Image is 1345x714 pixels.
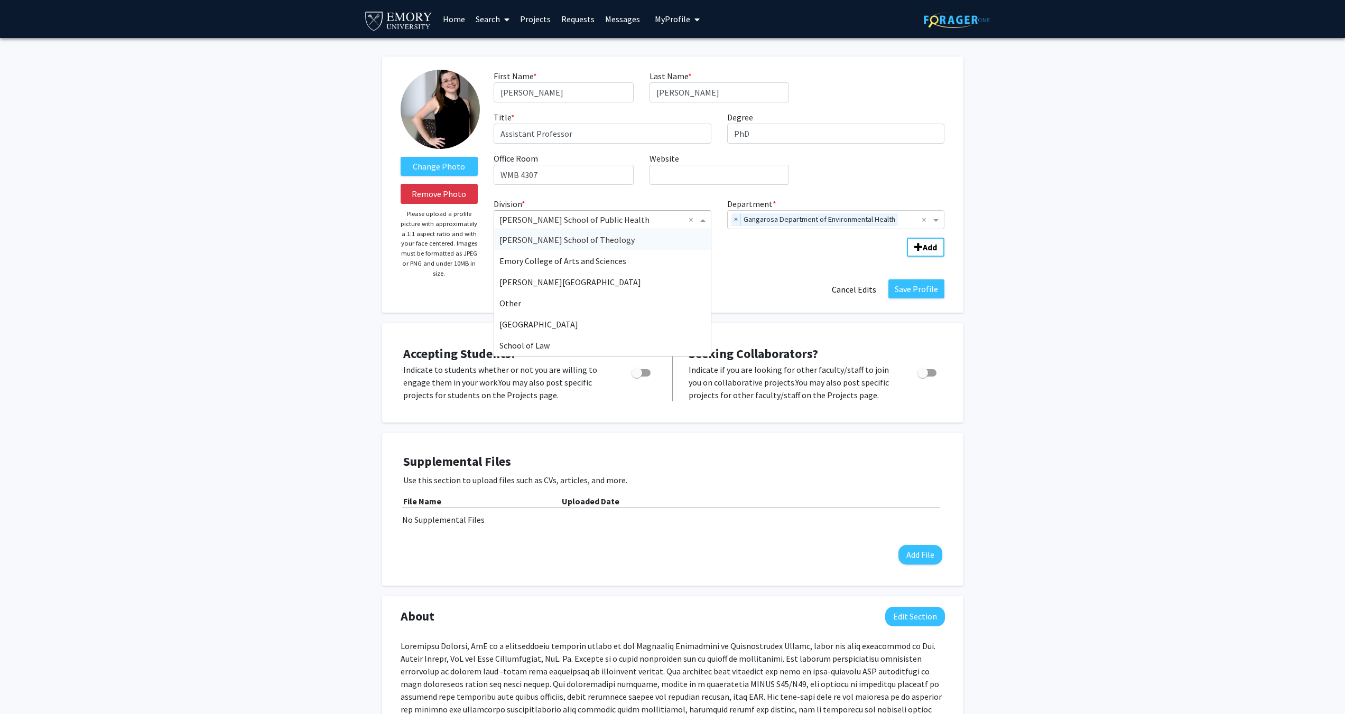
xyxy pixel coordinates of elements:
[494,70,537,82] label: First Name
[499,298,521,308] span: Other
[727,111,753,124] label: Degree
[401,70,480,149] img: Profile Picture
[402,513,943,526] div: No Supplemental Files
[562,496,619,506] b: Uploaded Date
[470,1,515,37] a: Search
[403,454,942,469] h4: Supplemental Files
[8,666,45,706] iframe: Chat
[741,213,898,226] span: Gangarosa Department of Environmental Health
[888,279,944,298] button: Save Profile
[913,363,942,379] div: Toggle
[922,213,931,226] span: Clear all
[689,363,897,401] p: Indicate if you are looking for other faculty/staff to join you on collaborative projects. You ma...
[499,319,578,330] span: [GEOGRAPHIC_DATA]
[731,213,741,226] span: ×
[494,229,711,356] ng-dropdown-panel: Options list
[924,12,990,28] img: ForagerOne Logo
[825,279,883,299] button: Cancel Edits
[655,14,690,24] span: My Profile
[494,210,711,229] ng-select: Division
[650,70,692,82] label: Last Name
[923,242,937,252] b: Add
[403,345,516,362] span: Accepting Students?
[689,213,698,226] span: Clear all
[600,1,645,37] a: Messages
[486,198,719,229] div: Division
[401,184,478,204] button: Remove Photo
[403,496,441,506] b: File Name
[403,363,611,401] p: Indicate to students whether or not you are willing to engage them in your work. You may also pos...
[515,1,556,37] a: Projects
[401,209,478,278] p: Please upload a profile picture with approximately a 1:1 aspect ratio and with your face centered...
[885,607,945,626] button: Edit About
[898,545,942,565] button: Add File
[499,234,635,245] span: [PERSON_NAME] School of Theology
[494,111,515,124] label: Title
[438,1,470,37] a: Home
[401,607,434,626] span: About
[499,340,550,351] span: School of Law
[494,259,944,269] i: Indicates a required field
[627,363,656,379] div: Toggle
[907,238,944,257] button: Add Division/Department
[364,8,434,32] img: Emory University Logo
[499,256,626,266] span: Emory College of Arts and Sciences
[401,157,478,176] label: ChangeProfile Picture
[719,198,953,229] div: Department
[556,1,600,37] a: Requests
[499,277,641,287] span: [PERSON_NAME][GEOGRAPHIC_DATA]
[403,474,942,486] p: Use this section to upload files such as CVs, articles, and more.
[727,210,945,229] ng-select: Department
[650,152,679,165] label: Website
[494,152,538,165] label: Office Room
[689,345,818,362] span: Seeking Collaborators?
